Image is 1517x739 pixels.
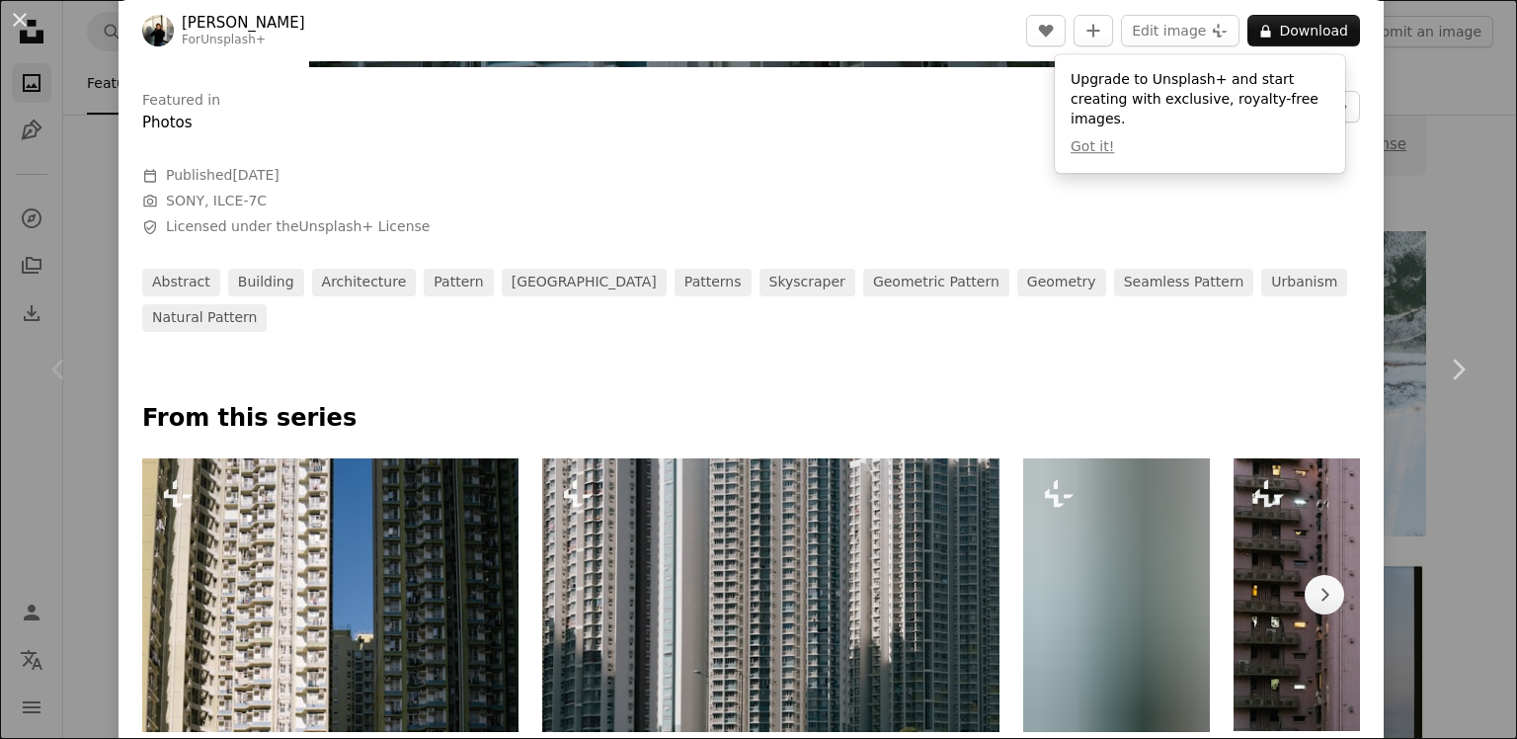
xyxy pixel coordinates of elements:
[759,269,855,296] a: skyscraper
[228,269,304,296] a: building
[142,114,193,131] a: Photos
[142,91,220,111] h3: Featured in
[142,586,519,604] a: Two tall apartment buildings with many windows.
[502,269,667,296] a: [GEOGRAPHIC_DATA]
[1305,575,1344,615] button: scroll list to the right
[200,33,266,46] a: Unsplash+
[1247,15,1360,46] button: Download
[142,15,174,46] img: Go to Giulia Squillace's profile
[1071,137,1114,157] button: Got it!
[232,167,279,183] time: August 26, 2025 at 11:56:58 AM GMT+3
[166,167,279,183] span: Published
[166,217,430,237] span: Licensed under the
[542,458,999,732] img: Numerous identical apartment buildings stand tall.
[1023,458,1210,732] img: Two tall apartment buildings with many windows
[142,403,1360,435] p: From this series
[1261,269,1347,296] a: urbanism
[1023,586,1210,604] a: Two tall apartment buildings with many windows
[1055,54,1345,173] div: Upgrade to Unsplash+ and start creating with exclusive, royalty-free images.
[1398,275,1517,464] a: Next
[675,269,752,296] a: patterns
[299,218,431,234] a: Unsplash+ License
[312,269,417,296] a: architecture
[142,269,220,296] a: abstract
[142,304,267,332] a: natural pattern
[1074,15,1113,46] button: Add to Collection
[1114,269,1254,296] a: seamless pattern
[1017,269,1106,296] a: geometry
[166,192,267,211] button: SONY, ILCE-7C
[182,33,305,48] div: For
[542,586,999,604] a: Numerous identical apartment buildings stand tall.
[863,269,1009,296] a: geometric pattern
[142,458,519,732] img: Two tall apartment buildings with many windows.
[182,13,305,33] a: [PERSON_NAME]
[424,269,493,296] a: pattern
[1121,15,1239,46] button: Edit image
[1026,15,1066,46] button: Like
